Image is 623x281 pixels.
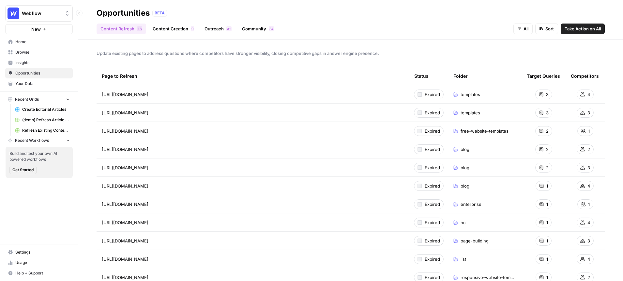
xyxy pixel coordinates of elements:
[513,24,533,34] button: All
[414,67,429,85] div: Status
[461,238,489,244] span: page-building
[527,67,560,85] div: Target Queries
[9,151,69,162] span: Build and test your own AI powered workflows
[227,26,229,31] span: 3
[97,50,605,57] span: Update existing pages to address questions where competitors have stronger visibility, closing co...
[587,164,590,171] span: 3
[31,26,41,32] span: New
[102,274,148,281] span: [URL][DOMAIN_NAME]
[571,67,599,85] div: Competitors
[269,26,274,31] div: 34
[5,47,73,58] a: Browse
[546,91,549,98] span: 3
[22,117,70,123] span: (demo) Refresh Article Content & Analysis
[425,91,440,98] span: Expired
[425,219,440,226] span: Expired
[535,24,558,34] button: Sort
[22,107,70,112] span: Create Editorial Articles
[453,67,468,85] div: Folder
[587,146,590,153] span: 2
[15,138,49,143] span: Recent Workflows
[229,26,231,31] span: 1
[587,238,590,244] span: 3
[102,164,148,171] span: [URL][DOMAIN_NAME]
[5,257,73,268] a: Usage
[461,164,469,171] span: blog
[461,274,516,281] span: responsive-website-templates
[140,26,142,31] span: 8
[238,24,278,34] a: Community34
[15,39,70,45] span: Home
[5,247,73,257] a: Settings
[561,24,605,34] button: Take Action on All
[15,96,39,102] span: Recent Grids
[461,91,480,98] span: templates
[461,109,480,116] span: templates
[15,60,70,66] span: Insights
[587,219,590,226] span: 4
[201,24,236,34] a: Outreach31
[546,128,549,134] span: 2
[545,25,554,32] span: Sort
[15,260,70,266] span: Usage
[587,91,590,98] span: 4
[587,183,590,189] span: 4
[102,67,404,85] div: Page to Refresh
[461,128,509,134] span: free-website-templates
[12,167,34,173] span: Get Started
[425,201,440,207] span: Expired
[191,26,194,31] div: 0
[565,25,601,32] span: Take Action on All
[425,146,440,153] span: Expired
[5,68,73,78] a: Opportunities
[587,256,590,262] span: 4
[5,268,73,278] button: Help + Support
[588,128,590,134] span: 1
[546,164,549,171] span: 2
[5,58,73,68] a: Insights
[12,115,73,125] a: (demo) Refresh Article Content & Analysis
[102,91,148,98] span: [URL][DOMAIN_NAME]
[102,146,148,153] span: [URL][DOMAIN_NAME]
[425,183,440,189] span: Expired
[546,146,549,153] span: 2
[97,8,150,18] div: Opportunities
[269,26,271,31] span: 3
[102,238,148,244] span: [URL][DOMAIN_NAME]
[12,104,73,115] a: Create Editorial Articles
[588,201,590,207] span: 1
[5,94,73,104] button: Recent Grids
[15,70,70,76] span: Opportunities
[137,26,142,31] div: 18
[5,78,73,89] a: Your Data
[22,127,70,133] span: Refresh Existing Content - Dakota - Demo
[226,26,232,31] div: 31
[15,270,70,276] span: Help + Support
[138,26,140,31] span: 1
[12,125,73,136] a: Refresh Existing Content - Dakota - Demo
[546,256,548,262] span: 1
[546,201,548,207] span: 1
[102,201,148,207] span: [URL][DOMAIN_NAME]
[8,8,19,19] img: Webflow Logo
[461,256,466,262] span: list
[524,25,528,32] span: All
[102,219,148,226] span: [URL][DOMAIN_NAME]
[102,109,148,116] span: [URL][DOMAIN_NAME]
[97,24,146,34] a: Content Refresh18
[425,238,440,244] span: Expired
[15,249,70,255] span: Settings
[587,274,590,281] span: 2
[587,109,590,116] span: 3
[102,183,148,189] span: [URL][DOMAIN_NAME]
[425,128,440,134] span: Expired
[5,24,73,34] button: New
[461,146,469,153] span: blog
[461,219,465,226] span: hc
[5,5,73,22] button: Workspace: Webflow
[461,183,469,189] span: blog
[102,256,148,262] span: [URL][DOMAIN_NAME]
[546,219,548,226] span: 1
[546,109,549,116] span: 3
[102,128,148,134] span: [URL][DOMAIN_NAME]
